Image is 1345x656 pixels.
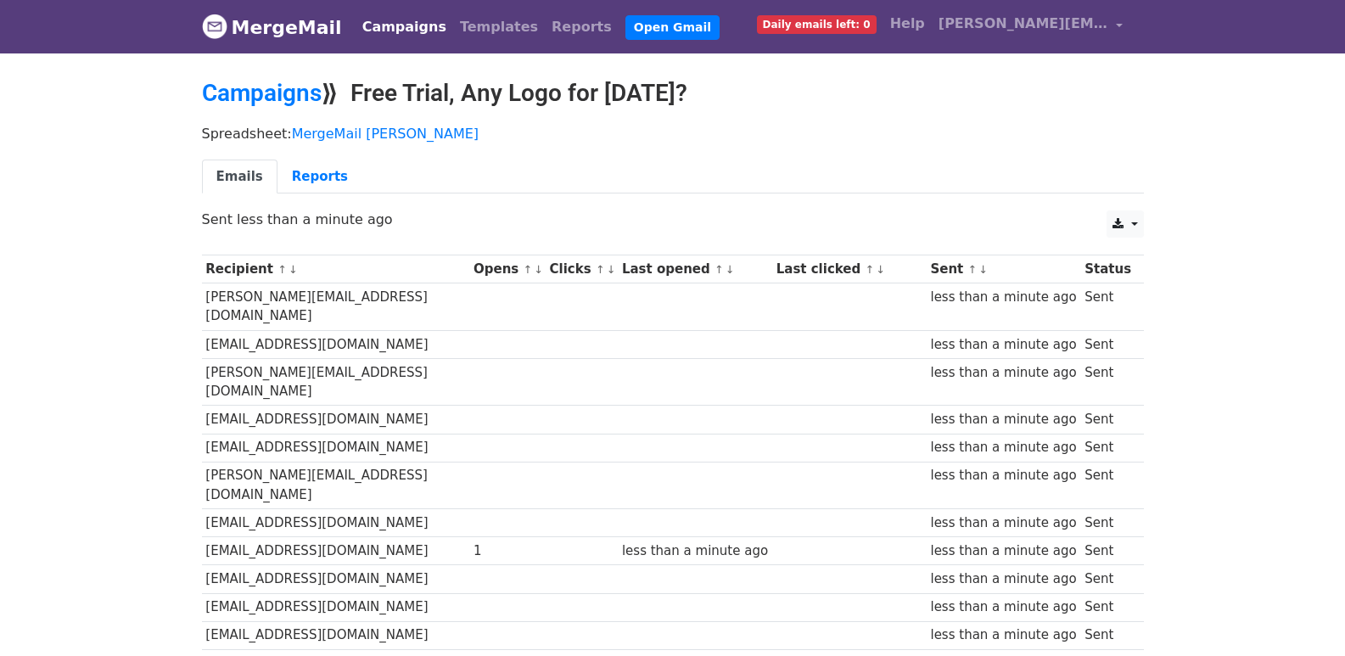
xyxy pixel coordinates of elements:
[277,263,287,276] a: ↑
[202,160,277,194] a: Emails
[596,263,605,276] a: ↑
[930,597,1076,617] div: less than a minute ago
[1080,593,1135,621] td: Sent
[1080,406,1135,434] td: Sent
[356,10,453,44] a: Campaigns
[202,79,1144,108] h2: ⟫ Free Trial, Any Logo for [DATE]?
[883,7,932,41] a: Help
[930,288,1076,307] div: less than a minute ago
[202,406,470,434] td: [EMAIL_ADDRESS][DOMAIN_NAME]
[715,263,724,276] a: ↑
[524,263,533,276] a: ↑
[939,14,1108,34] span: [PERSON_NAME][EMAIL_ADDRESS][DOMAIN_NAME]
[1080,358,1135,406] td: Sent
[202,210,1144,228] p: Sent less than a minute ago
[289,263,298,276] a: ↓
[277,160,362,194] a: Reports
[726,263,735,276] a: ↓
[866,263,875,276] a: ↑
[202,593,470,621] td: [EMAIL_ADDRESS][DOMAIN_NAME]
[930,438,1076,457] div: less than a minute ago
[1080,434,1135,462] td: Sent
[1080,255,1135,283] th: Status
[202,462,470,509] td: [PERSON_NAME][EMAIL_ADDRESS][DOMAIN_NAME]
[625,15,720,40] a: Open Gmail
[1080,621,1135,649] td: Sent
[469,255,546,283] th: Opens
[202,255,470,283] th: Recipient
[292,126,479,142] a: MergeMail [PERSON_NAME]
[1080,537,1135,565] td: Sent
[545,10,619,44] a: Reports
[927,255,1081,283] th: Sent
[930,625,1076,645] div: less than a minute ago
[932,7,1130,47] a: [PERSON_NAME][EMAIL_ADDRESS][DOMAIN_NAME]
[930,569,1076,589] div: less than a minute ago
[930,513,1076,533] div: less than a minute ago
[202,9,342,45] a: MergeMail
[1080,330,1135,358] td: Sent
[453,10,545,44] a: Templates
[202,358,470,406] td: [PERSON_NAME][EMAIL_ADDRESS][DOMAIN_NAME]
[772,255,927,283] th: Last clicked
[618,255,772,283] th: Last opened
[1080,509,1135,537] td: Sent
[968,263,978,276] a: ↑
[757,15,877,34] span: Daily emails left: 0
[202,283,470,331] td: [PERSON_NAME][EMAIL_ADDRESS][DOMAIN_NAME]
[202,330,470,358] td: [EMAIL_ADDRESS][DOMAIN_NAME]
[202,509,470,537] td: [EMAIL_ADDRESS][DOMAIN_NAME]
[750,7,883,41] a: Daily emails left: 0
[202,14,227,39] img: MergeMail logo
[1080,462,1135,509] td: Sent
[202,565,470,593] td: [EMAIL_ADDRESS][DOMAIN_NAME]
[930,410,1076,429] div: less than a minute ago
[202,621,470,649] td: [EMAIL_ADDRESS][DOMAIN_NAME]
[202,537,470,565] td: [EMAIL_ADDRESS][DOMAIN_NAME]
[534,263,543,276] a: ↓
[930,335,1076,355] div: less than a minute ago
[1080,565,1135,593] td: Sent
[546,255,618,283] th: Clicks
[978,263,988,276] a: ↓
[930,466,1076,485] div: less than a minute ago
[1080,283,1135,331] td: Sent
[202,79,322,107] a: Campaigns
[202,125,1144,143] p: Spreadsheet:
[202,434,470,462] td: [EMAIL_ADDRESS][DOMAIN_NAME]
[622,541,768,561] div: less than a minute ago
[607,263,616,276] a: ↓
[930,363,1076,383] div: less than a minute ago
[474,541,541,561] div: 1
[930,541,1076,561] div: less than a minute ago
[876,263,885,276] a: ↓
